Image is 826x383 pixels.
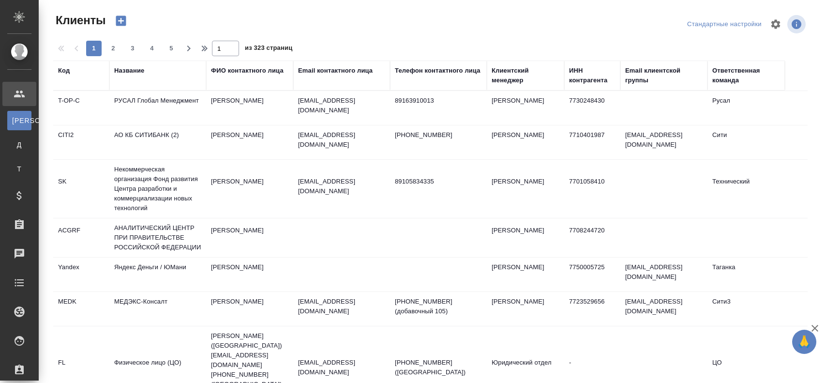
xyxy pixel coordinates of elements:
div: ИНН контрагента [569,66,616,85]
td: Яндекс Деньги / ЮМани [109,258,206,291]
button: 3 [125,41,140,56]
td: [PERSON_NAME] [206,172,293,206]
span: Д [12,140,27,150]
td: АО КБ СИТИБАНК (2) [109,125,206,159]
td: ACGRF [53,221,109,255]
span: 🙏 [796,332,812,352]
td: Yandex [53,258,109,291]
td: 7750005725 [564,258,620,291]
div: Ответственная команда [712,66,780,85]
div: split button [685,17,764,32]
td: [PERSON_NAME] [206,258,293,291]
td: 7723529656 [564,292,620,326]
span: 4 [144,44,160,53]
span: из 323 страниц [245,42,292,56]
td: Сити3 [707,292,785,326]
div: Email контактного лица [298,66,373,76]
td: РУСАЛ Глобал Менеджмент [109,91,206,125]
td: [PERSON_NAME] [206,221,293,255]
td: SK [53,172,109,206]
p: [PHONE_NUMBER] (добавочный 105) [395,297,482,316]
p: [EMAIL_ADDRESS][DOMAIN_NAME] [298,297,385,316]
a: Д [7,135,31,154]
div: Телефон контактного лица [395,66,481,76]
button: Создать [109,13,133,29]
td: Технический [707,172,785,206]
td: [PERSON_NAME] [487,221,564,255]
a: Т [7,159,31,179]
span: 3 [125,44,140,53]
td: [PERSON_NAME] [487,292,564,326]
td: 7701058410 [564,172,620,206]
button: 2 [105,41,121,56]
span: Клиенты [53,13,105,28]
div: Клиентский менеджер [492,66,559,85]
p: [PHONE_NUMBER] ([GEOGRAPHIC_DATA]) [395,358,482,377]
p: [PHONE_NUMBER] [395,130,482,140]
td: [PERSON_NAME] [487,125,564,159]
td: Русал [707,91,785,125]
span: [PERSON_NAME] [12,116,27,125]
div: Название [114,66,144,76]
td: Сити [707,125,785,159]
div: ФИО контактного лица [211,66,284,76]
p: [EMAIL_ADDRESS][DOMAIN_NAME] [298,177,385,196]
button: 4 [144,41,160,56]
p: 89105834335 [395,177,482,186]
div: Код [58,66,70,76]
td: Таганка [707,258,785,291]
button: 5 [164,41,179,56]
span: 2 [105,44,121,53]
a: [PERSON_NAME] [7,111,31,130]
td: АНАЛИТИЧЕСКИЙ ЦЕНТР ПРИ ПРАВИТЕЛЬСТВЕ РОССИЙСКОЙ ФЕДЕРАЦИИ [109,218,206,257]
td: CITI2 [53,125,109,159]
p: [EMAIL_ADDRESS][DOMAIN_NAME] [298,130,385,150]
div: Email клиентской группы [625,66,703,85]
button: 🙏 [792,330,816,354]
td: Некоммерческая организация Фонд развития Центра разработки и коммерциализации новых технологий [109,160,206,218]
td: [PERSON_NAME] [206,292,293,326]
td: 7730248430 [564,91,620,125]
span: 5 [164,44,179,53]
td: [EMAIL_ADDRESS][DOMAIN_NAME] [620,258,707,291]
span: Посмотреть информацию [787,15,808,33]
td: [PERSON_NAME] [487,258,564,291]
td: MEDK [53,292,109,326]
p: [EMAIL_ADDRESS][DOMAIN_NAME] [298,358,385,377]
td: [PERSON_NAME] [487,172,564,206]
td: T-OP-C [53,91,109,125]
p: [EMAIL_ADDRESS][DOMAIN_NAME] [298,96,385,115]
td: 7710401987 [564,125,620,159]
span: Настроить таблицу [764,13,787,36]
span: Т [12,164,27,174]
td: [EMAIL_ADDRESS][DOMAIN_NAME] [620,292,707,326]
td: 7708244720 [564,221,620,255]
td: [PERSON_NAME] [206,91,293,125]
td: [PERSON_NAME] [487,91,564,125]
p: 89163910013 [395,96,482,106]
td: [EMAIL_ADDRESS][DOMAIN_NAME] [620,125,707,159]
td: [PERSON_NAME] [206,125,293,159]
td: МЕДЭКС-Консалт [109,292,206,326]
